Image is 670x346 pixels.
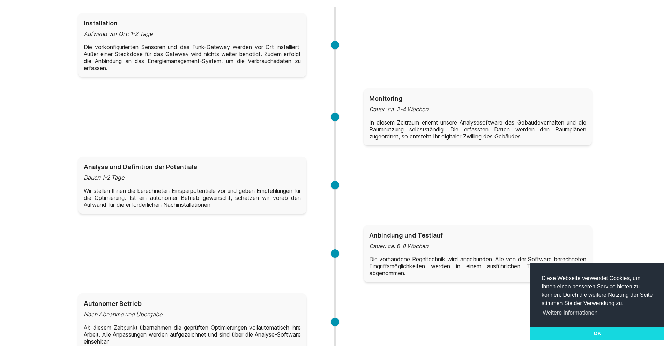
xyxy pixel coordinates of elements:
[369,119,586,140] p: In diesem Zeitraum erlernt unsere Analysesoftware das Gebäudeverhalten und die Raumnutzung selbst...
[84,310,301,324] p: Nach Abnahme und Übergabe
[84,324,301,345] p: Ab diesem Zeitpunkt übernehmen die geprüften Optimierungen vollautomatisch ihre Arbeit. Alle Anpa...
[84,18,301,28] h3: Installation
[530,263,664,340] div: cookieconsent
[84,162,301,172] h3: Analyse und Definition der Potentiale
[369,105,586,119] p: Dauer: ca. 2-4 Wochen
[84,299,301,309] h3: Autonomer Betrieb
[84,44,301,72] p: Die vorkonfigurierten Sensoren und das Funk-Gateway werden vor Ort installiert. Außer einer Steck...
[84,173,301,187] p: Dauer: 1-2 Tage
[369,242,586,256] p: Dauer: ca. 6-8 Wochen
[542,274,653,318] span: Diese Webseite verwendet Cookies, um Ihnen einen besseren Service bieten zu können. Durch die wei...
[369,94,586,104] h3: Monitoring
[369,231,586,240] h3: Anbindung und Testlauf
[84,30,301,44] p: Aufwand vor Ort: 1-2 Tage
[84,187,301,208] p: Wir stellen Ihnen die berechneten Einsparpotentiale vor und geben Empfehlungen für die Optimierun...
[369,256,586,277] p: Die vorhandene Regeltechnik wird angebunden. Alle von der Software berechneten Eingriffsmöglichke...
[542,308,599,318] a: learn more about cookies
[530,327,664,341] a: dismiss cookie message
